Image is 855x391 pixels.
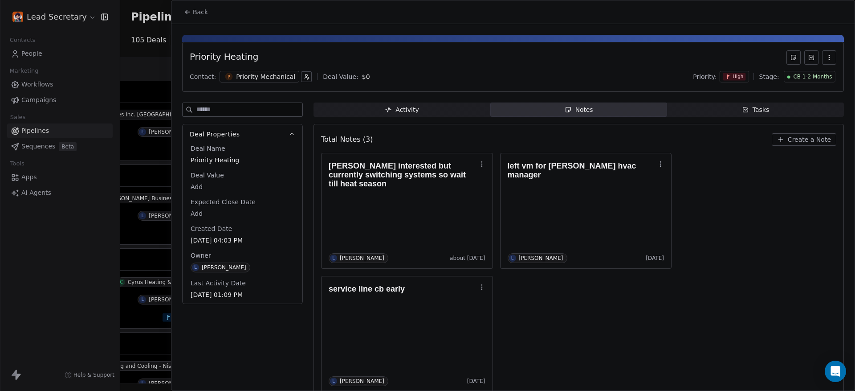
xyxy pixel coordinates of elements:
[788,135,831,144] span: Create a Note
[191,156,294,165] span: Priority Heating
[183,124,302,144] button: Deal Properties
[225,73,233,81] span: P
[467,378,485,385] span: [DATE]
[183,144,302,304] div: Deal Properties
[772,133,836,146] button: Create a Note
[189,198,257,206] span: Expected Close Date
[191,182,294,191] span: Add
[194,264,197,271] div: L
[323,72,358,81] div: Deal Value:
[189,224,234,233] span: Created Date
[693,72,717,81] span: Priority:
[332,255,335,262] div: L
[189,279,248,288] span: Last Activity Date
[793,73,832,81] span: CB 1-2 Months
[190,130,240,139] span: Deal Properties
[191,236,294,245] span: [DATE] 04:03 PM
[329,161,476,188] h1: [PERSON_NAME] interested but currently switching systems so wait till heat season
[189,171,226,180] span: Deal Value
[733,74,743,80] span: High
[236,72,295,81] div: Priority Mechanical
[332,378,335,385] div: L
[646,255,664,262] span: [DATE]
[825,361,846,382] div: Open Intercom Messenger
[508,161,655,179] h1: left vm for [PERSON_NAME] hvac manager
[179,4,213,20] button: Back
[190,50,258,65] div: Priority Heating
[519,255,563,261] div: [PERSON_NAME]
[340,378,384,384] div: [PERSON_NAME]
[742,105,769,115] div: Tasks
[329,284,476,293] h1: service line cb early
[191,209,294,218] span: Add
[191,290,294,299] span: [DATE] 01:09 PM
[193,8,208,16] span: Back
[385,105,419,115] div: Activity
[189,144,227,153] span: Deal Name
[511,255,514,262] div: L
[340,255,384,261] div: [PERSON_NAME]
[190,72,216,81] div: Contact:
[362,73,370,80] span: $ 0
[759,72,779,81] span: Stage:
[202,264,246,271] div: [PERSON_NAME]
[321,134,373,145] span: Total Notes (3)
[450,255,485,262] span: about [DATE]
[189,251,213,260] span: Owner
